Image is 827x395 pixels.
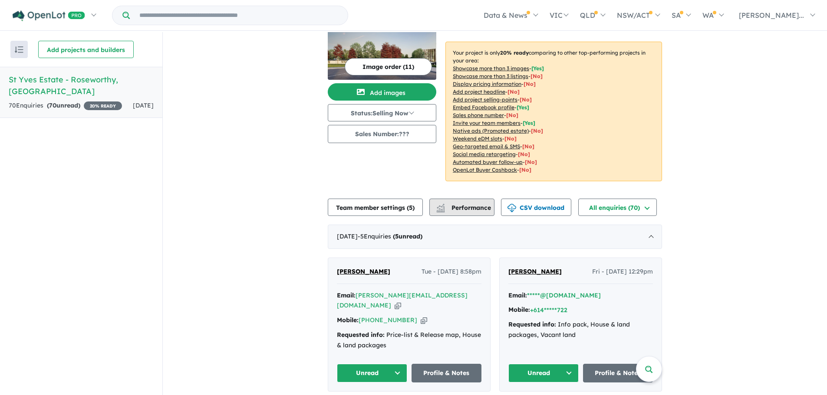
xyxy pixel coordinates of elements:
strong: Email: [508,291,527,299]
strong: ( unread) [47,101,80,109]
u: Showcase more than 3 listings [453,73,528,79]
span: [ Yes ] [531,65,544,72]
u: Automated buyer follow-up [453,159,523,165]
u: Display pricing information [453,81,521,87]
u: Geo-targeted email & SMS [453,143,520,150]
strong: Requested info: [508,320,556,328]
button: Image order (11) [345,58,432,75]
button: Copy [395,301,401,310]
span: [ No ] [507,88,520,95]
button: Copy [421,316,427,325]
span: [ No ] [530,73,543,79]
span: Performance [438,204,491,212]
strong: Email: [337,291,356,299]
u: Sales phone number [453,112,504,118]
img: download icon [507,204,516,212]
span: 70 [49,101,56,109]
span: 5 [409,204,412,212]
b: 20 % ready [500,49,529,56]
u: OpenLot Buyer Cashback [453,166,517,173]
span: [ Yes ] [517,104,529,111]
strong: Mobile: [508,306,530,313]
a: [PERSON_NAME] [337,267,390,277]
button: Sales Number:??? [328,125,436,143]
h5: St Yves Estate - Roseworthy , [GEOGRAPHIC_DATA] [9,74,154,97]
span: [No] [531,127,543,134]
u: Add project headline [453,88,505,95]
div: 70 Enquir ies [9,101,122,111]
span: [No] [522,143,534,150]
span: [PERSON_NAME] [337,268,390,275]
button: Status:Selling Now [328,104,436,121]
button: Unread [508,364,579,382]
a: Profile & Notes [583,364,653,382]
img: St Yves Estate - Roseworthy [328,15,436,80]
div: Price-list & Release map, House & land packages [337,330,481,351]
input: Try estate name, suburb, builder or developer [132,6,346,25]
span: [PERSON_NAME] [508,268,562,275]
a: [PERSON_NAME] [508,267,562,277]
div: Info pack, House & land packages, Vacant land [508,320,653,340]
span: [ No ] [506,112,518,118]
span: Tue - [DATE] 8:58pm [422,267,481,277]
u: Invite your team members [453,120,521,126]
span: [No] [525,159,537,165]
span: 20 % READY [84,101,122,110]
button: All enquiries (70) [578,199,657,216]
button: Team member settings (5) [328,199,423,216]
span: [ No ] [524,81,536,87]
a: [PHONE_NUMBER] [359,316,417,324]
u: Native ads (Promoted estate) [453,127,529,134]
u: Embed Facebook profile [453,104,514,111]
u: Showcase more than 3 images [453,65,529,72]
img: sort.svg [15,46,23,53]
span: [ Yes ] [523,120,535,126]
img: bar-chart.svg [436,206,445,212]
button: Add images [328,83,436,101]
u: Weekend eDM slots [453,135,502,142]
span: - 5 Enquir ies [358,232,422,240]
p: Your project is only comparing to other top-performing projects in your area: - - - - - - - - - -... [445,42,662,181]
span: [No] [518,151,530,157]
span: [PERSON_NAME]... [739,11,804,20]
a: Profile & Notes [412,364,482,382]
span: [No] [504,135,517,142]
u: Social media retargeting [453,151,516,157]
span: [ No ] [520,96,532,103]
button: Performance [429,199,494,216]
strong: Requested info: [337,331,385,339]
button: CSV download [501,199,571,216]
img: Openlot PRO Logo White [13,10,85,21]
span: [DATE] [133,101,154,109]
img: line-chart.svg [437,204,445,209]
u: Add project selling-points [453,96,517,103]
a: [PERSON_NAME][EMAIL_ADDRESS][DOMAIN_NAME] [337,291,468,310]
strong: ( unread) [393,232,422,240]
span: Fri - [DATE] 12:29pm [592,267,653,277]
span: [No] [519,166,531,173]
button: Add projects and builders [38,41,134,58]
strong: Mobile: [337,316,359,324]
div: [DATE] [328,225,662,249]
span: 5 [395,232,399,240]
button: Unread [337,364,407,382]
